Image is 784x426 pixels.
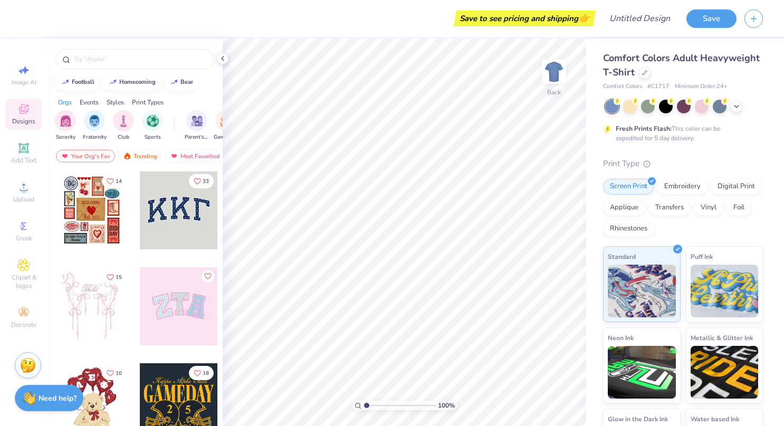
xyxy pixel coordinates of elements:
[118,115,129,127] img: Club Image
[56,150,115,162] div: Your Org's Fav
[12,78,36,86] span: Image AI
[164,74,198,90] button: bear
[185,133,209,141] span: Parent's Weekend
[102,366,127,380] button: Like
[608,251,636,262] span: Standard
[107,98,124,107] div: Styles
[13,195,34,204] span: Upload
[80,98,99,107] div: Events
[72,79,94,85] div: football
[603,200,645,216] div: Applique
[691,332,753,343] span: Metallic & Glitter Ink
[608,346,676,399] img: Neon Ink
[83,110,107,141] button: filter button
[73,54,208,64] input: Try "Alpha"
[647,82,670,91] span: # C1717
[5,273,42,290] span: Clipart & logos
[214,133,238,141] span: Game Day
[691,265,759,317] img: Puff Ink
[547,88,561,97] div: Back
[55,110,76,141] button: filter button
[578,12,590,24] span: 👉
[675,82,728,91] span: Minimum Order: 24 +
[58,98,72,107] div: Orgs
[202,270,214,283] button: Like
[726,200,751,216] div: Foil
[109,79,117,85] img: trend_line.gif
[603,82,642,91] span: Comfort Colors
[55,110,76,141] div: filter for Sorority
[189,366,214,380] button: Like
[438,401,455,410] span: 100 %
[12,117,35,125] span: Designs
[686,9,737,28] button: Save
[648,200,691,216] div: Transfers
[189,174,214,188] button: Like
[55,74,99,90] button: football
[83,110,107,141] div: filter for Fraternity
[180,79,193,85] div: bear
[694,200,723,216] div: Vinyl
[39,393,77,403] strong: Need help?
[103,74,160,90] button: homecoming
[11,321,36,329] span: Decorate
[165,150,225,162] div: Most Favorited
[145,133,161,141] span: Sports
[113,110,134,141] div: filter for Club
[102,270,127,284] button: Like
[170,79,178,85] img: trend_line.gif
[118,133,129,141] span: Club
[118,150,162,162] div: Trending
[119,79,156,85] div: homecoming
[147,115,159,127] img: Sports Image
[603,158,763,170] div: Print Type
[657,179,707,195] div: Embroidery
[616,124,745,143] div: This color can be expedited for 5 day delivery.
[214,110,238,141] div: filter for Game Day
[220,115,232,127] img: Game Day Image
[691,413,739,424] span: Water based Ink
[142,110,163,141] button: filter button
[11,156,36,164] span: Add Text
[113,110,134,141] button: filter button
[185,110,209,141] div: filter for Parent's Weekend
[456,11,593,26] div: Save to see pricing and shipping
[601,8,678,29] input: Untitled Design
[191,115,203,127] img: Parent's Weekend Image
[603,52,760,79] span: Comfort Colors Adult Heavyweight T-Shirt
[185,110,209,141] button: filter button
[691,251,713,262] span: Puff Ink
[102,174,127,188] button: Like
[16,234,32,243] span: Greek
[142,110,163,141] div: filter for Sports
[83,133,107,141] span: Fraternity
[116,371,122,376] span: 10
[603,221,654,237] div: Rhinestones
[608,265,676,317] img: Standard
[116,275,122,280] span: 15
[203,179,209,184] span: 33
[56,133,75,141] span: Sorority
[116,179,122,184] span: 14
[89,115,100,127] img: Fraternity Image
[603,179,654,195] div: Screen Print
[61,79,70,85] img: trend_line.gif
[61,152,69,160] img: most_fav.gif
[132,98,164,107] div: Print Types
[608,413,668,424] span: Glow in the Dark Ink
[691,346,759,399] img: Metallic & Glitter Ink
[60,115,72,127] img: Sorority Image
[543,61,565,82] img: Back
[123,152,131,160] img: trending.gif
[203,371,209,376] span: 18
[608,332,634,343] span: Neon Ink
[711,179,762,195] div: Digital Print
[616,124,672,133] strong: Fresh Prints Flash:
[214,110,238,141] button: filter button
[170,152,178,160] img: most_fav.gif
